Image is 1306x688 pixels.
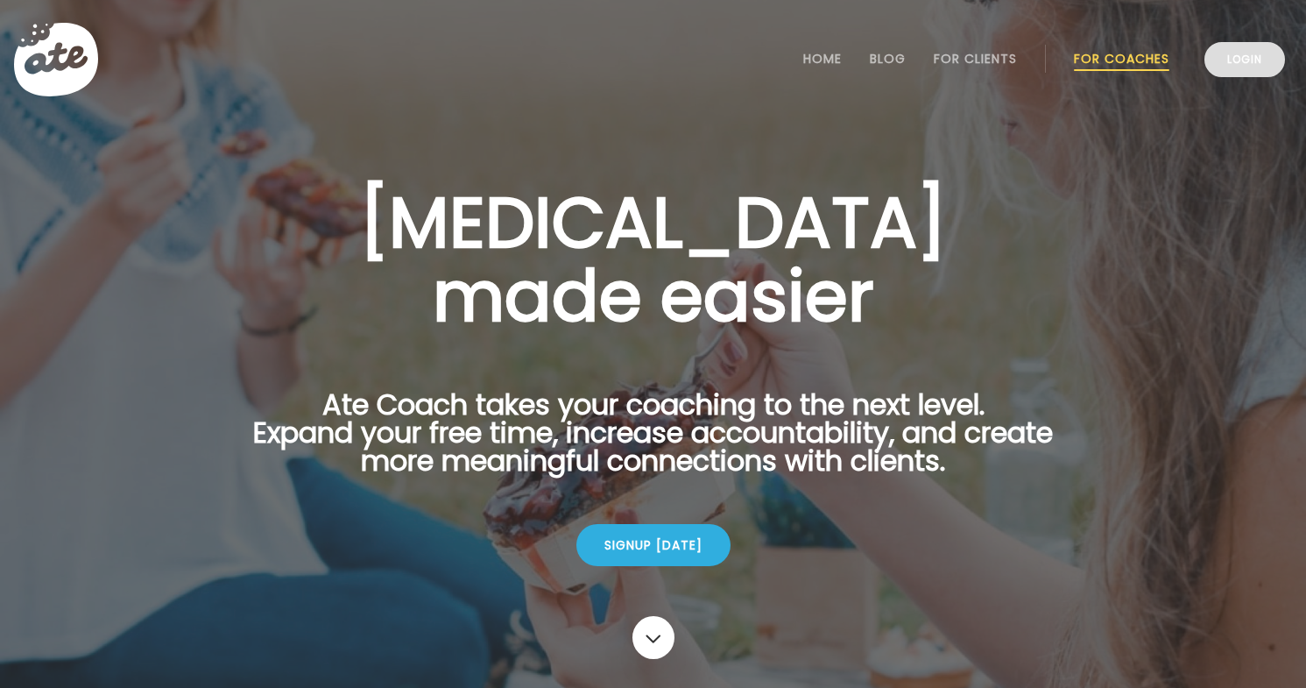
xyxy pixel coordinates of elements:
[226,391,1081,496] p: Ate Coach takes your coaching to the next level. Expand your free time, increase accountability, ...
[226,186,1081,333] h1: [MEDICAL_DATA] made easier
[1074,52,1169,66] a: For Coaches
[870,52,906,66] a: Blog
[934,52,1017,66] a: For Clients
[576,524,731,566] div: Signup [DATE]
[1204,42,1285,77] a: Login
[803,52,842,66] a: Home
